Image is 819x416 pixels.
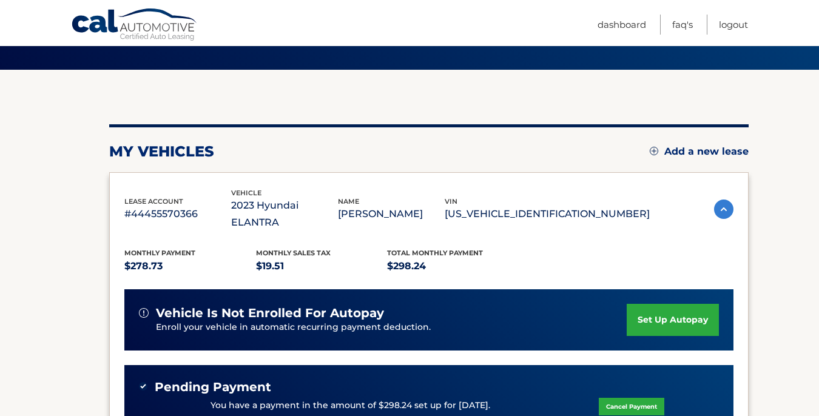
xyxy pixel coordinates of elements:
img: add.svg [650,147,658,155]
a: FAQ's [672,15,693,35]
img: check-green.svg [139,382,147,391]
span: Monthly Payment [124,249,195,257]
p: #44455570366 [124,206,231,223]
a: set up autopay [627,304,719,336]
p: Enroll your vehicle in automatic recurring payment deduction. [156,321,627,334]
img: alert-white.svg [139,308,149,318]
a: Dashboard [598,15,646,35]
p: You have a payment in the amount of $298.24 set up for [DATE]. [211,399,490,412]
span: Monthly sales Tax [256,249,331,257]
p: $298.24 [387,258,519,275]
a: Logout [719,15,748,35]
span: Pending Payment [155,380,271,395]
p: [PERSON_NAME] [338,206,445,223]
p: $19.51 [256,258,388,275]
span: vin [445,197,457,206]
img: accordion-active.svg [714,200,733,219]
p: 2023 Hyundai ELANTRA [231,197,338,231]
p: [US_VEHICLE_IDENTIFICATION_NUMBER] [445,206,650,223]
a: Cancel Payment [599,398,664,415]
span: Total Monthly Payment [387,249,483,257]
a: Add a new lease [650,146,749,158]
p: $278.73 [124,258,256,275]
span: name [338,197,359,206]
h2: my vehicles [109,143,214,161]
span: vehicle [231,189,261,197]
span: lease account [124,197,183,206]
span: vehicle is not enrolled for autopay [156,306,384,321]
a: Cal Automotive [71,8,198,43]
